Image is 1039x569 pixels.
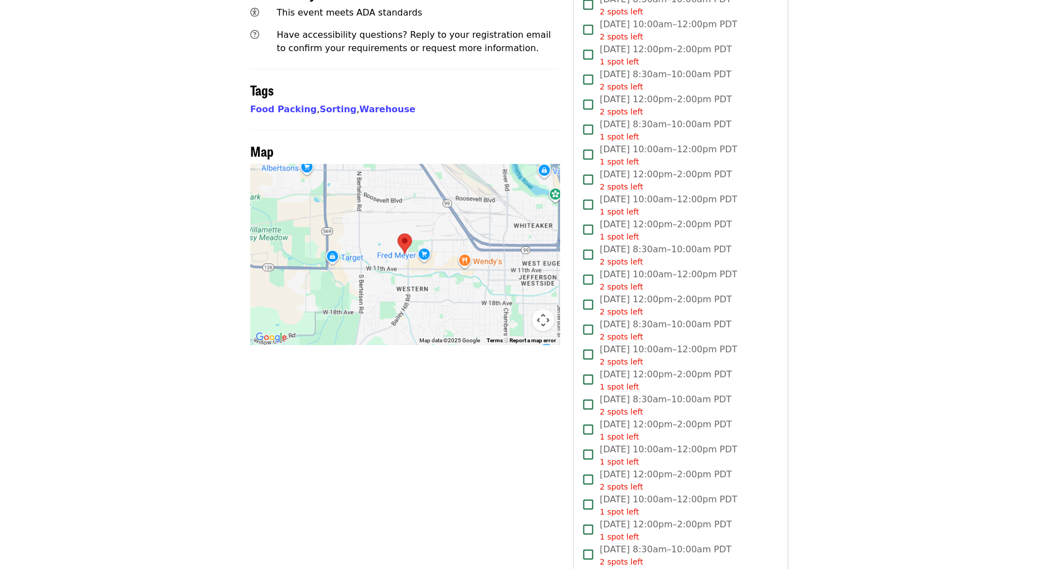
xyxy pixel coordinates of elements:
[600,7,644,16] span: 2 spots left
[250,80,274,99] span: Tags
[600,132,640,141] span: 1 spot left
[600,493,738,518] span: [DATE] 10:00am–12:00pm PDT
[420,337,481,343] span: Map data ©2025 Google
[532,309,555,331] button: Map camera controls
[253,330,290,345] img: Google
[600,107,644,116] span: 2 spots left
[600,357,644,366] span: 2 spots left
[277,7,423,18] span: This event meets ADA standards
[600,318,732,343] span: [DATE] 8:30am–10:00am PDT
[320,104,359,114] span: ,
[600,257,644,266] span: 2 spots left
[277,29,551,53] span: Have accessibility questions? Reply to your registration email to confirm your requirements or re...
[600,332,644,341] span: 2 spots left
[253,330,290,345] a: Open this area in Google Maps (opens a new window)
[359,104,415,114] a: Warehouse
[250,104,320,114] span: ,
[250,141,274,161] span: Map
[600,232,640,241] span: 1 spot left
[600,393,732,418] span: [DATE] 8:30am–10:00am PDT
[600,293,733,318] span: [DATE] 12:00pm–2:00pm PDT
[250,29,259,40] i: question-circle icon
[600,243,732,268] span: [DATE] 8:30am–10:00am PDT
[600,68,732,93] span: [DATE] 8:30am–10:00am PDT
[600,482,644,491] span: 2 spots left
[600,168,733,193] span: [DATE] 12:00pm–2:00pm PDT
[600,43,733,68] span: [DATE] 12:00pm–2:00pm PDT
[600,418,733,443] span: [DATE] 12:00pm–2:00pm PDT
[320,104,357,114] a: Sorting
[600,282,644,291] span: 2 spots left
[600,218,733,243] span: [DATE] 12:00pm–2:00pm PDT
[600,118,732,143] span: [DATE] 8:30am–10:00am PDT
[600,407,644,416] span: 2 spots left
[600,518,733,543] span: [DATE] 12:00pm–2:00pm PDT
[600,382,640,391] span: 1 spot left
[600,82,644,91] span: 2 spots left
[600,343,738,368] span: [DATE] 10:00am–12:00pm PDT
[600,368,733,393] span: [DATE] 12:00pm–2:00pm PDT
[600,18,738,43] span: [DATE] 10:00am–12:00pm PDT
[600,143,738,168] span: [DATE] 10:00am–12:00pm PDT
[600,268,738,293] span: [DATE] 10:00am–12:00pm PDT
[250,7,259,18] i: universal-access icon
[600,307,644,316] span: 2 spots left
[600,557,644,566] span: 2 spots left
[510,337,557,343] a: Report a map error
[600,157,640,166] span: 1 spot left
[600,532,640,541] span: 1 spot left
[600,57,640,66] span: 1 spot left
[600,457,640,466] span: 1 spot left
[600,93,733,118] span: [DATE] 12:00pm–2:00pm PDT
[600,207,640,216] span: 1 spot left
[600,468,733,493] span: [DATE] 12:00pm–2:00pm PDT
[600,193,738,218] span: [DATE] 10:00am–12:00pm PDT
[600,443,738,468] span: [DATE] 10:00am–12:00pm PDT
[600,32,644,41] span: 2 spots left
[600,432,640,441] span: 1 spot left
[600,507,640,516] span: 1 spot left
[250,104,317,114] a: Food Packing
[600,543,732,568] span: [DATE] 8:30am–10:00am PDT
[487,337,503,343] a: Terms
[600,182,644,191] span: 2 spots left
